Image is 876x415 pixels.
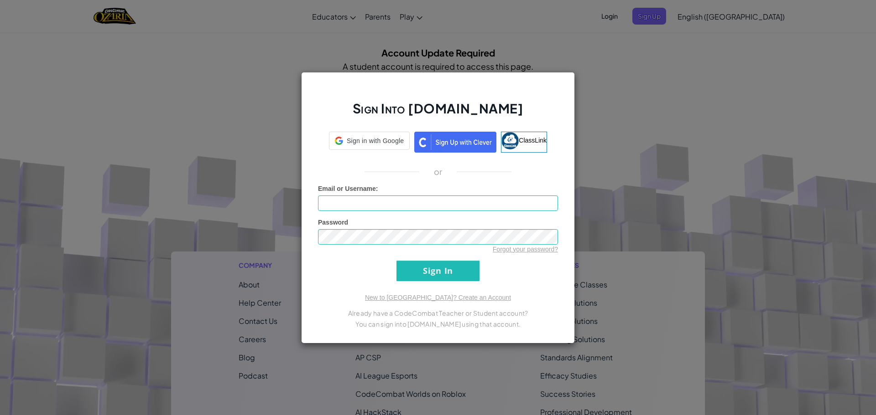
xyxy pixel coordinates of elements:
label: : [318,184,378,193]
span: Password [318,219,348,226]
span: Sign in with Google [347,136,404,145]
img: classlink-logo-small.png [501,132,519,149]
h2: Sign Into [DOMAIN_NAME] [318,100,558,126]
div: Sign in with Google [329,132,410,150]
a: Forgot your password? [493,246,558,253]
p: Already have a CodeCombat Teacher or Student account? [318,307,558,318]
p: You can sign into [DOMAIN_NAME] using that account. [318,318,558,329]
span: Email or Username [318,185,376,192]
a: New to [GEOGRAPHIC_DATA]? Create an Account [365,294,511,301]
span: ClassLink [519,136,547,143]
p: or [434,166,443,177]
img: clever_sso_button@2x.png [414,132,496,153]
input: Sign In [396,261,480,281]
a: Sign in with Google [329,132,410,153]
